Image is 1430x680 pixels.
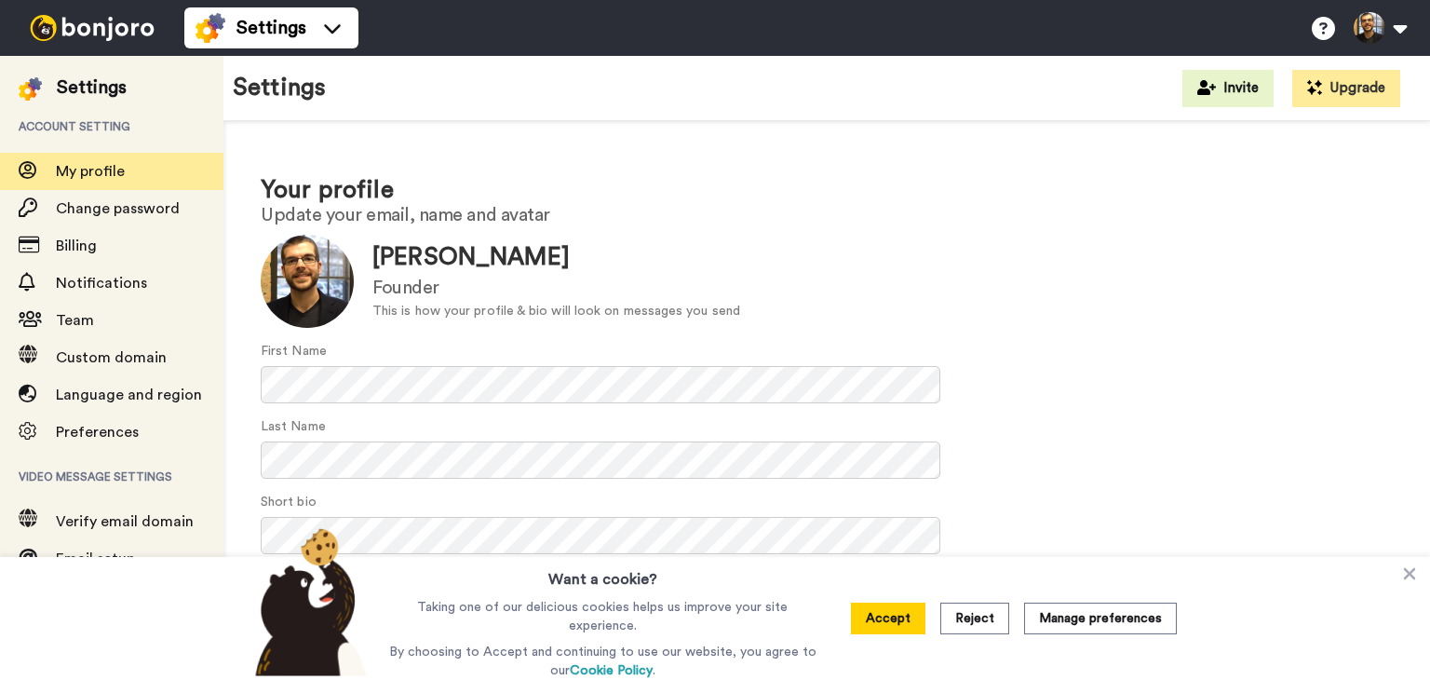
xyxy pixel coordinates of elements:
span: Verify email domain [56,514,194,529]
span: Settings [236,15,306,41]
div: Settings [57,75,127,101]
span: My profile [56,164,125,179]
img: settings-colored.svg [196,13,225,43]
div: [PERSON_NAME] [372,240,740,275]
h2: Update your email, name and avatar [261,205,1393,225]
span: Billing [56,238,97,253]
a: Cookie Policy [570,664,653,677]
span: Change password [56,201,180,216]
button: Reject [940,603,1009,634]
div: Founder [372,275,740,302]
button: Manage preferences [1024,603,1177,634]
span: Preferences [56,425,139,440]
div: This is how your profile & bio will look on messages you send [372,302,740,321]
span: Language and region [56,388,202,402]
h1: Settings [233,75,326,102]
h3: Want a cookie? [548,557,657,591]
span: Custom domain [56,350,167,365]
button: Invite [1182,70,1274,107]
p: Taking one of our delicious cookies helps us improve your site experience. [384,598,821,635]
span: Team [56,313,94,328]
button: Upgrade [1292,70,1400,107]
img: settings-colored.svg [19,77,42,101]
label: Last Name [261,417,326,437]
label: Short bio [261,493,317,512]
span: Notifications [56,276,147,291]
span: Email setup [56,551,135,566]
img: bj-logo-header-white.svg [22,15,162,41]
button: Accept [851,603,925,634]
img: bear-with-cookie.png [238,527,376,676]
label: First Name [261,342,327,361]
p: By choosing to Accept and continuing to use our website, you agree to our . [384,643,821,680]
h1: Your profile [261,177,1393,204]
